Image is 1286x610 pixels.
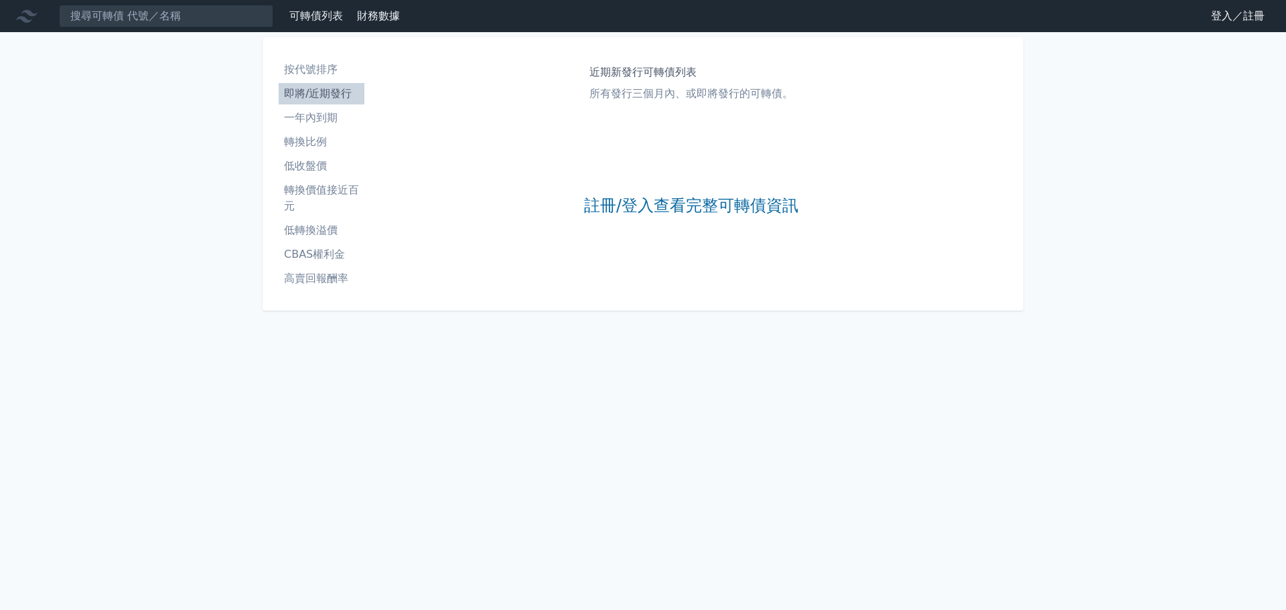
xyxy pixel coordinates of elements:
a: 註冊/登入查看完整可轉債資訊 [584,196,798,217]
li: 高賣回報酬率 [279,271,364,287]
h1: 近期新發行可轉債列表 [589,64,793,80]
a: 登入／註冊 [1200,5,1275,27]
li: 按代號排序 [279,62,364,78]
li: 低轉換溢價 [279,222,364,238]
a: CBAS權利金 [279,244,364,265]
a: 可轉債列表 [289,9,343,22]
li: CBAS權利金 [279,246,364,262]
a: 轉換比例 [279,131,364,153]
a: 財務數據 [357,9,400,22]
li: 低收盤價 [279,158,364,174]
li: 轉換價值接近百元 [279,182,364,214]
a: 高賣回報酬率 [279,268,364,289]
li: 轉換比例 [279,134,364,150]
a: 按代號排序 [279,59,364,80]
li: 一年內到期 [279,110,364,126]
input: 搜尋可轉債 代號／名稱 [59,5,273,27]
p: 所有發行三個月內、或即將發行的可轉債。 [589,86,793,102]
a: 低收盤價 [279,155,364,177]
a: 轉換價值接近百元 [279,179,364,217]
li: 即將/近期發行 [279,86,364,102]
a: 一年內到期 [279,107,364,129]
a: 低轉換溢價 [279,220,364,241]
a: 即將/近期發行 [279,83,364,104]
